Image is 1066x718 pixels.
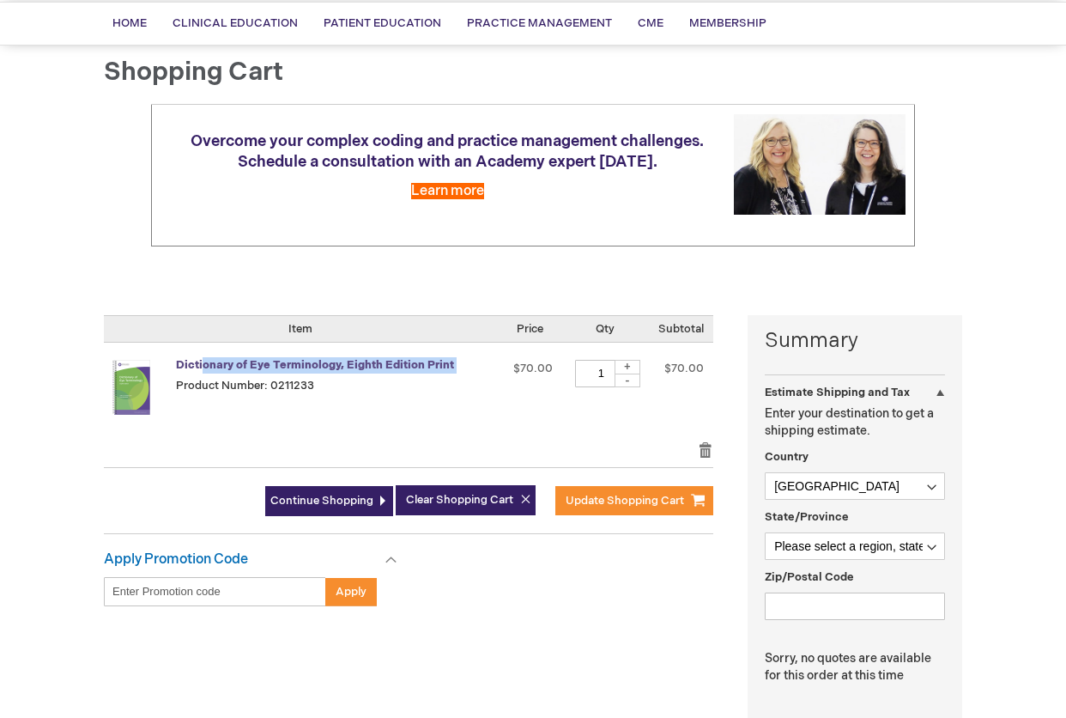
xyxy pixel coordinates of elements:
span: Clinical Education [173,16,298,30]
strong: Estimate Shipping and Tax [765,386,910,399]
span: Country [765,450,809,464]
button: Update Shopping Cart [555,486,713,515]
a: Dictionary of Eye Terminology, Eighth Edition Print [176,358,454,372]
div: + [615,360,640,374]
span: $70.00 [513,362,553,375]
span: Apply [336,585,366,599]
span: Product Number: 0211233 [176,379,314,392]
span: Patient Education [324,16,441,30]
span: Shopping Cart [104,57,283,88]
span: $70.00 [664,362,704,375]
span: Home [112,16,147,30]
button: Apply [325,577,377,606]
span: CME [638,16,663,30]
img: Schedule a consultation with an Academy expert today [734,114,905,215]
p: Sorry, no quotes are available for this order at this time [765,650,945,685]
p: Enter your destination to get a shipping estimate. [765,405,945,440]
span: Continue Shopping [270,494,373,508]
span: Item [288,322,312,336]
input: Qty [575,360,627,387]
a: Dictionary of Eye Terminology, Eighth Edition Print [104,360,176,425]
input: Enter Promotion code [104,577,326,606]
span: Practice Management [467,16,612,30]
span: Membership [689,16,766,30]
img: Dictionary of Eye Terminology, Eighth Edition Print [104,360,159,415]
div: - [615,374,640,387]
a: Learn more [411,183,484,199]
span: Price [517,322,543,336]
span: Overcome your complex coding and practice management challenges. Schedule a consultation with an ... [191,132,704,171]
span: Update Shopping Cart [566,494,684,508]
button: Clear Shopping Cart [396,485,536,515]
span: Zip/Postal Code [765,570,854,584]
span: Subtotal [658,322,704,336]
span: Clear Shopping Cart [406,493,513,507]
span: Qty [596,322,615,336]
strong: Summary [765,326,945,356]
strong: Apply Promotion Code [104,551,248,568]
a: Continue Shopping [265,486,393,516]
span: State/Province [765,510,849,524]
